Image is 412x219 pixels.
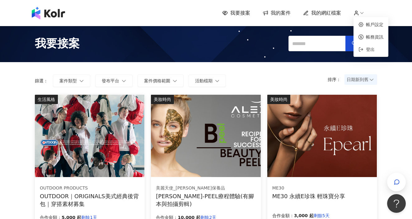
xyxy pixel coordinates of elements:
[347,75,375,84] span: 日期新到舊
[40,192,140,208] div: OUTDOOR｜ORIGINALS美式經典後背包｜穿搭素材募集
[366,47,375,52] span: 登出
[272,185,345,191] div: ME30
[328,77,344,82] p: 排序：
[195,78,213,83] span: 活動檔期
[32,7,65,19] img: logo
[156,192,256,208] div: [PERSON_NAME]-PEEL療程體驗(有腳本與拍攝剪輯)
[151,95,174,104] div: 美妝時尚
[35,95,144,177] img: 【OUTDOOR】ORIGINALS美式經典後背包M
[189,75,226,87] button: 活動檔期
[35,78,48,83] p: 篩選：
[230,10,250,16] span: 我要接案
[345,36,377,51] button: 搜尋
[95,75,133,87] button: 發布平台
[263,10,291,16] a: 我的案件
[102,78,119,83] span: 發布平台
[40,185,139,191] div: OUTDOOR PRODUCTS
[138,75,184,87] button: 案件價格範圍
[151,95,260,177] img: ALEX B-PEEL療程
[59,78,77,83] span: 案件類型
[387,194,406,213] iframe: Help Scout Beacon - Open
[271,10,291,16] span: 我的案件
[303,10,341,16] a: 我的網紅檔案
[366,34,383,39] a: 帳務資訊
[144,78,170,83] span: 案件價格範圍
[222,10,250,16] a: 我要接案
[272,192,345,200] div: ME30 永續E珍珠 輕珠寶分享
[35,36,80,51] span: 我要接案
[35,95,58,104] div: 生活風格
[267,95,290,104] div: 美妝時尚
[311,10,341,16] span: 我的網紅檔案
[156,185,255,191] div: 美麗天使_[PERSON_NAME]保養品
[53,75,90,87] button: 案件類型
[352,41,357,46] span: search
[366,22,383,27] a: 帳戶設定
[267,95,377,177] img: ME30 永續E珍珠 系列輕珠寶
